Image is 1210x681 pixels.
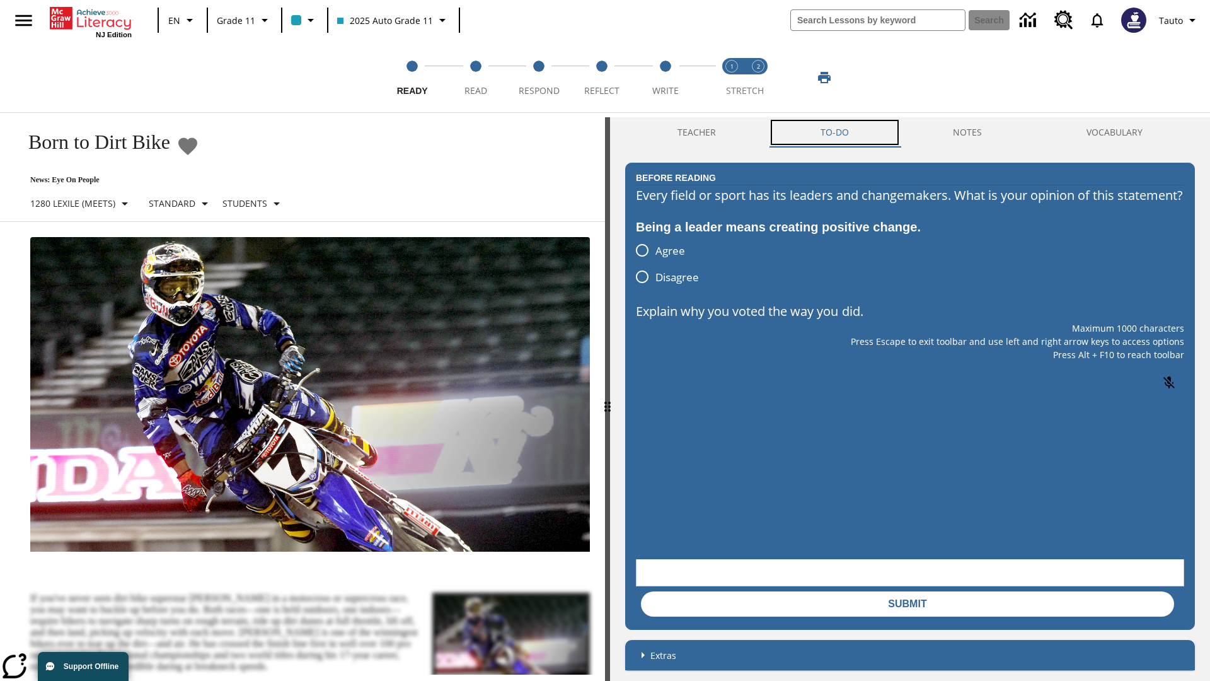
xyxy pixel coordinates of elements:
[655,269,699,286] span: Disagree
[439,43,512,112] button: Read step 2 of 5
[636,171,716,185] h2: Before Reading
[144,192,217,215] button: Scaffolds, Standard
[625,117,768,148] button: Teacher
[519,84,560,96] span: Respond
[610,117,1210,681] div: activity
[641,591,1174,617] button: Submit
[168,14,180,27] span: EN
[15,175,289,185] p: News: Eye On People
[768,117,901,148] button: TO-DO
[636,185,1184,206] div: Every field or sport has its leaders and changemakers. What is your opinion of this statement?
[217,14,255,27] span: Grade 11
[636,237,709,290] div: poll
[791,10,965,30] input: search field
[176,135,199,157] button: Add to Favorites - Born to Dirt Bike
[337,14,433,27] span: 2025 Auto Grade 11
[332,9,455,32] button: Class: 2025 Auto Grade 11, Select your class
[217,192,289,215] button: Select Student
[625,117,1195,148] div: Instructional Panel Tabs
[757,62,760,71] text: 2
[650,649,676,662] p: Extras
[15,131,170,154] h1: Born to Dirt Bike
[1154,9,1205,32] button: Profile/Settings
[713,43,750,112] button: Stretch Read step 1 of 2
[901,117,1035,148] button: NOTES
[38,652,129,681] button: Support Offline
[222,197,267,210] p: Students
[25,192,137,215] button: Select Lexile, 1280 Lexile (Meets)
[629,43,702,112] button: Write step 5 of 5
[655,243,685,259] span: Agree
[376,43,449,112] button: Ready step 1 of 5
[10,10,179,24] body: Explain why you voted the way you did. Maximum 1000 characters Press Alt + F10 to reach toolbar P...
[1114,4,1154,37] button: Select a new avatar
[64,662,118,671] span: Support Offline
[212,9,277,32] button: Grade: Grade 11, Select a grade
[30,237,590,552] img: Motocross racer James Stewart flies through the air on his dirt bike.
[625,640,1195,670] div: Extras
[464,84,487,96] span: Read
[1047,3,1081,37] a: Resource Center, Will open in new tab
[605,117,610,681] div: Press Enter or Spacebar and then press right and left arrow keys to move the slider
[636,217,1184,237] div: Being a leader means creating positive change.
[636,301,1184,322] p: Explain why you voted the way you did.
[1154,368,1184,398] button: Click to activate and allow voice recognition
[1159,14,1183,27] span: Tauto
[1081,4,1114,37] a: Notifications
[149,197,195,210] p: Standard
[584,84,619,96] span: Reflect
[636,348,1184,361] p: Press Alt + F10 to reach toolbar
[163,9,203,32] button: Language: EN, Select a language
[397,86,428,96] span: Ready
[804,66,844,89] button: Print
[96,31,132,38] span: NJ Edition
[652,84,679,96] span: Write
[1121,8,1146,33] img: Avatar
[30,197,115,210] p: 1280 Lexile (Meets)
[5,2,42,39] button: Open side menu
[636,322,1184,335] p: Maximum 1000 characters
[286,9,323,32] button: Class color is light blue. Change class color
[50,4,132,38] div: Home
[726,84,764,96] span: STRETCH
[1034,117,1195,148] button: VOCABULARY
[740,43,776,112] button: Stretch Respond step 2 of 2
[502,43,575,112] button: Respond step 3 of 5
[636,335,1184,348] p: Press Escape to exit toolbar and use left and right arrow keys to access options
[730,62,734,71] text: 1
[1012,3,1047,38] a: Data Center
[565,43,638,112] button: Reflect step 4 of 5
